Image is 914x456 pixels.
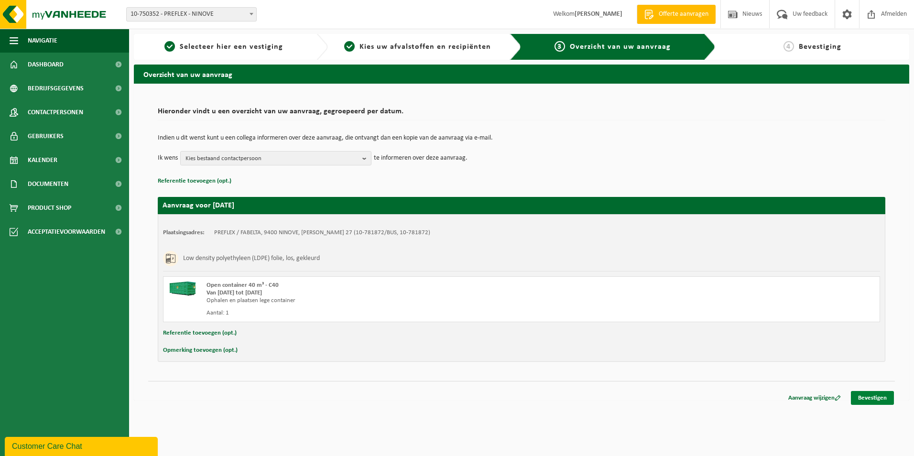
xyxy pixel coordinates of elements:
[207,282,279,288] span: Open container 40 m³ - C40
[359,43,491,51] span: Kies uw afvalstoffen en recipiënten
[207,297,560,304] div: Ophalen en plaatsen lege container
[28,148,57,172] span: Kalender
[555,41,565,52] span: 3
[344,41,355,52] span: 2
[28,196,71,220] span: Product Shop
[28,172,68,196] span: Documenten
[163,202,234,209] strong: Aanvraag voor [DATE]
[28,76,84,100] span: Bedrijfsgegevens
[5,435,160,456] iframe: chat widget
[164,41,175,52] span: 1
[163,344,238,357] button: Opmerking toevoegen (opt.)
[799,43,841,51] span: Bevestiging
[207,309,560,317] div: Aantal: 1
[134,65,909,83] h2: Overzicht van uw aanvraag
[575,11,622,18] strong: [PERSON_NAME]
[781,391,848,405] a: Aanvraag wijzigen
[374,151,468,165] p: te informeren over deze aanvraag.
[637,5,716,24] a: Offerte aanvragen
[180,43,283,51] span: Selecteer hier een vestiging
[180,151,371,165] button: Kies bestaand contactpersoon
[158,175,231,187] button: Referentie toevoegen (opt.)
[163,229,205,236] strong: Plaatsingsadres:
[126,7,257,22] span: 10-750352 - PREFLEX - NINOVE
[168,282,197,296] img: HK-XC-40-GN-00.png
[28,124,64,148] span: Gebruikers
[158,108,885,120] h2: Hieronder vindt u een overzicht van uw aanvraag, gegroepeerd per datum.
[28,100,83,124] span: Contactpersonen
[570,43,671,51] span: Overzicht van uw aanvraag
[158,151,178,165] p: Ik wens
[851,391,894,405] a: Bevestigen
[163,327,237,339] button: Referentie toevoegen (opt.)
[207,290,262,296] strong: Van [DATE] tot [DATE]
[158,135,885,141] p: Indien u dit wenst kunt u een collega informeren over deze aanvraag, die ontvangt dan een kopie v...
[127,8,256,21] span: 10-750352 - PREFLEX - NINOVE
[214,229,430,237] td: PREFLEX / FABELTA, 9400 NINOVE, [PERSON_NAME] 27 (10-781872/BUS, 10-781872)
[28,220,105,244] span: Acceptatievoorwaarden
[28,53,64,76] span: Dashboard
[28,29,57,53] span: Navigatie
[656,10,711,19] span: Offerte aanvragen
[183,251,320,266] h3: Low density polyethyleen (LDPE) folie, los, gekleurd
[783,41,794,52] span: 4
[333,41,503,53] a: 2Kies uw afvalstoffen en recipiënten
[139,41,309,53] a: 1Selecteer hier een vestiging
[185,152,359,166] span: Kies bestaand contactpersoon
